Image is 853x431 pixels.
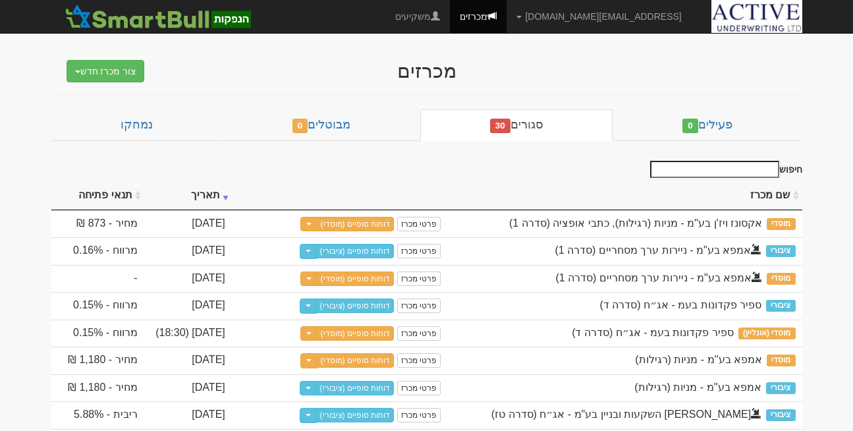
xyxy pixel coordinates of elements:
[572,327,734,338] span: ספיר פקדונות בעמ - אג״ח (סדרה ד)
[144,265,232,293] td: [DATE]
[766,409,795,421] span: ציבורי
[767,273,795,285] span: מוסדי
[767,355,795,366] span: מוסדי
[766,245,795,257] span: ציבורי
[316,408,395,422] a: דוחות סופיים (ציבורי)
[316,299,395,313] a: דוחות סופיים (ציבורי)
[738,328,796,339] span: מוסדי (אונליין)
[316,244,395,258] a: דוחות סופיים (ציבורי)
[767,218,795,230] span: מוסדי
[51,210,144,238] td: מחיר - 873 ₪
[397,272,441,286] a: פרטי מכרז
[51,401,144,429] td: ריבית - 5.88%
[51,181,144,210] th: תנאי פתיחה : activate to sort column ascending
[650,161,779,178] input: חיפוש
[67,60,145,82] button: צור מכרז חדש
[144,210,232,238] td: [DATE]
[420,109,613,141] a: סגורים
[317,272,395,286] a: דוחות סופיים (מוסדי)
[144,320,232,347] td: [DATE] (18:30)
[634,382,761,393] span: אמפא בע''מ - מניות (רגילות)
[397,244,441,258] a: פרטי מכרז
[635,354,762,365] span: אמפא בע''מ - מניות (רגילות)
[766,382,795,394] span: ציבורי
[397,408,441,422] a: פרטי מכרז
[555,272,762,283] span: אמפא בע"מ - ניירות ערך מסחריים (סדרה 1)
[223,109,420,141] a: מבוטלים
[51,237,144,265] td: מרווח - 0.16%
[490,119,510,133] span: 30
[599,299,761,310] span: ספיר פקדונות בעמ - אג״ח (סדרה ד)
[491,409,761,420] span: פרשקובסקי השקעות ובניין בע"מ - אג״ח (סדרה טז)
[61,3,255,30] img: SmartBull Logo
[509,217,762,229] span: אקסונז ויז'ן בע''מ - מניות (רגילות), כתבי אופציה (סדרה 1)
[51,374,144,402] td: מחיר - 1,180 ₪
[766,300,795,312] span: ציבורי
[447,181,802,210] th: שם מכרז : activate to sort column ascending
[397,217,441,231] a: פרטי מכרז
[170,60,684,82] div: מכרזים
[292,119,308,133] span: 0
[397,326,441,341] a: פרטי מכרז
[317,353,395,368] a: דוחות סופיים (מוסדי)
[613,109,802,141] a: פעילים
[646,161,802,178] label: חיפוש
[144,374,232,402] td: [DATE]
[51,320,144,347] td: מרווח - 0.15%
[51,265,144,293] td: -
[397,299,441,313] a: פרטי מכרז
[144,237,232,265] td: [DATE]
[317,217,395,231] a: דוחות סופיים (מוסדי)
[316,381,395,395] a: דוחות סופיים (ציבורי)
[51,109,223,141] a: נמחקו
[397,353,441,368] a: פרטי מכרז
[555,244,761,256] span: אמפא בע"מ - ניירות ערך מסחריים (סדרה 1)
[144,181,232,210] th: תאריך : activate to sort column ascending
[51,347,144,374] td: מחיר - 1,180 ₪
[144,292,232,320] td: [DATE]
[397,381,441,395] a: פרטי מכרז
[144,347,232,374] td: [DATE]
[144,401,232,429] td: [DATE]
[51,292,144,320] td: מרווח - 0.15%
[317,326,395,341] a: דוחות סופיים (מוסדי)
[682,119,698,133] span: 0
